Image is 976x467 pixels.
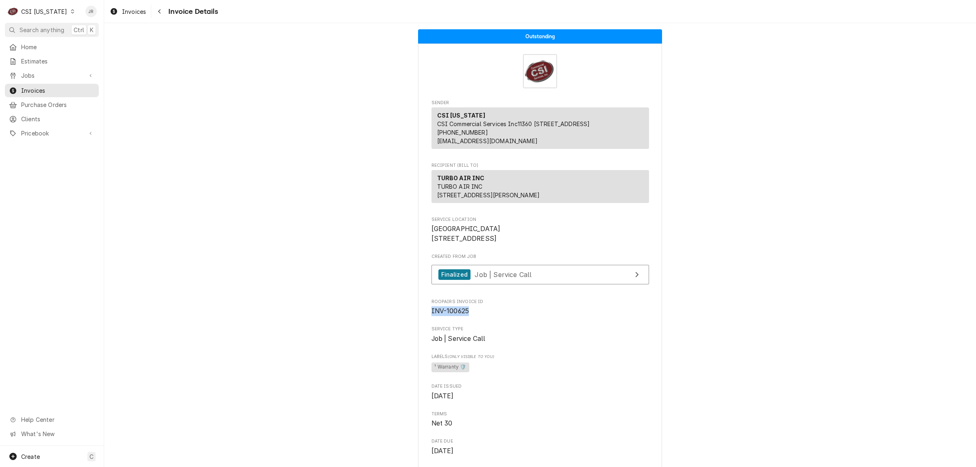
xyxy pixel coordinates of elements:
[431,383,649,390] span: Date Issued
[431,307,469,315] span: INV-100625
[21,100,95,109] span: Purchase Orders
[5,413,99,426] a: Go to Help Center
[431,419,649,428] span: Terms
[431,224,649,243] span: Service Location
[431,391,649,401] span: Date Issued
[5,40,99,54] a: Home
[431,334,649,344] span: Service Type
[431,170,649,206] div: Recipient (Bill To)
[431,383,649,401] div: Date Issued
[431,107,649,149] div: Sender
[7,6,19,17] div: CSI Kentucky's Avatar
[437,120,590,127] span: CSI Commercial Services Inc11360 [STREET_ADDRESS]
[21,57,95,65] span: Estimates
[431,326,649,343] div: Service Type
[431,438,649,456] div: Date Due
[431,225,501,242] span: [GEOGRAPHIC_DATA] [STREET_ADDRESS]
[431,216,649,244] div: Service Location
[21,115,95,123] span: Clients
[431,299,649,305] span: Roopairs Invoice ID
[431,362,470,372] span: ¹ Warranty 🛡️
[5,69,99,82] a: Go to Jobs
[437,183,540,199] span: TURBO AIR INC [STREET_ADDRESS][PERSON_NAME]
[431,326,649,332] span: Service Type
[21,43,95,51] span: Home
[89,452,94,461] span: C
[431,162,649,207] div: Invoice Recipient
[431,170,649,203] div: Recipient (Bill To)
[431,335,486,343] span: Job | Service Call
[431,100,649,106] span: Sender
[74,26,84,34] span: Ctrl
[431,265,649,285] a: View Job
[431,411,649,417] span: Terms
[20,26,64,34] span: Search anything
[431,107,649,152] div: Sender
[525,34,555,39] span: Outstanding
[153,5,166,18] button: Navigate back
[85,6,97,17] div: JR
[431,253,649,260] span: Created From Job
[431,419,453,427] span: Net 30
[21,415,94,424] span: Help Center
[21,7,67,16] div: CSI [US_STATE]
[85,6,97,17] div: Jessica Rentfro's Avatar
[431,361,649,373] span: [object Object]
[21,71,83,80] span: Jobs
[431,447,454,455] span: [DATE]
[431,411,649,428] div: Terms
[5,427,99,441] a: Go to What's New
[448,354,494,359] span: (Only Visible to You)
[5,55,99,68] a: Estimates
[21,453,40,460] span: Create
[431,299,649,316] div: Roopairs Invoice ID
[7,6,19,17] div: C
[90,26,94,34] span: K
[431,438,649,445] span: Date Due
[431,392,454,400] span: [DATE]
[5,23,99,37] button: Search anythingCtrlK
[431,306,649,316] span: Roopairs Invoice ID
[5,84,99,97] a: Invoices
[431,253,649,288] div: Created From Job
[166,6,218,17] span: Invoice Details
[431,216,649,223] span: Service Location
[431,354,649,373] div: [object Object]
[523,54,557,88] img: Logo
[418,29,662,44] div: Status
[21,129,83,137] span: Pricebook
[5,98,99,111] a: Purchase Orders
[437,137,538,144] a: [EMAIL_ADDRESS][DOMAIN_NAME]
[431,100,649,153] div: Invoice Sender
[122,7,146,16] span: Invoices
[21,430,94,438] span: What's New
[438,269,471,280] div: Finalized
[437,129,488,136] a: [PHONE_NUMBER]
[475,270,532,278] span: Job | Service Call
[21,86,95,95] span: Invoices
[5,112,99,126] a: Clients
[437,112,485,119] strong: CSI [US_STATE]
[107,5,149,18] a: Invoices
[431,354,649,360] span: Labels
[5,127,99,140] a: Go to Pricebook
[431,162,649,169] span: Recipient (Bill To)
[431,446,649,456] span: Date Due
[437,175,485,181] strong: TURBO AIR INC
